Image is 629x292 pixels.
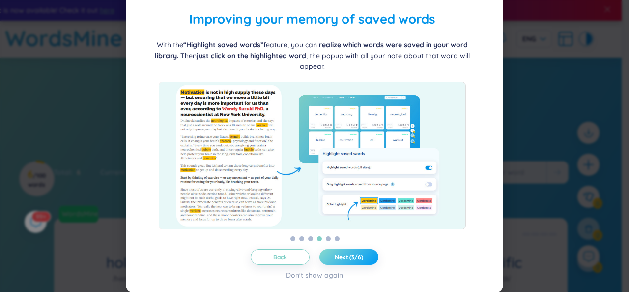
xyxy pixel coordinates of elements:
button: 2 [299,236,304,241]
button: 3 [308,236,313,241]
b: realize which words were saved in your word library. [155,40,468,60]
div: Don't show again [286,270,343,281]
span: Next (3/6) [335,253,363,261]
button: 6 [335,236,340,241]
button: 5 [326,236,331,241]
button: 1 [290,236,295,241]
button: 4 [317,236,322,241]
b: “Highlight saved words” [183,40,263,49]
b: just click on the highlighted word [197,51,306,60]
button: Next (3/6) [319,249,378,265]
span: With the feature, you can Then , the popup with all your note about that word will appear. [155,40,470,71]
button: Back [251,249,310,265]
h2: Improving your memory of saved words [138,9,487,30]
span: Back [273,253,287,261]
